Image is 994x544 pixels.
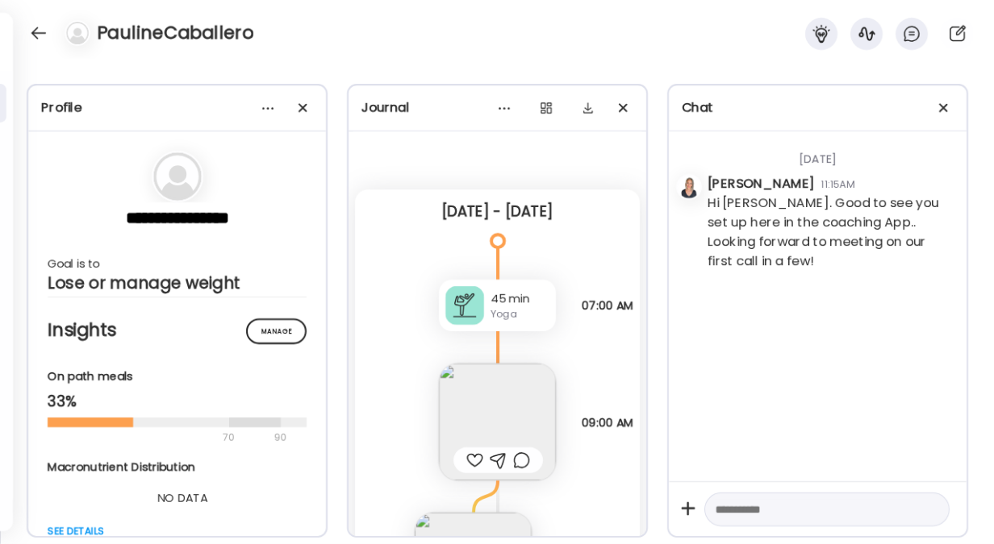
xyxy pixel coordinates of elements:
[682,98,954,118] div: Chat
[48,273,307,293] div: Lose or manage weight
[273,428,289,447] div: 90
[708,193,954,271] div: Hi [PERSON_NAME]. Good to see you set up here in the coaching App.. Looking forward to meeting on...
[582,416,633,429] span: 09:00 AM
[246,318,307,344] div: Manage
[41,98,313,118] div: Profile
[48,459,317,475] div: Macronutrient Distribution
[153,152,202,201] img: bg-avatar-default.svg
[48,428,269,447] div: 70
[361,98,633,118] div: Journal
[48,392,307,411] div: 33%
[821,177,854,192] div: 11:15AM
[678,176,700,198] img: avatars%2FRVeVBoY4G9O2578DitMsgSKHquL2
[491,307,549,322] div: Yoga
[48,254,307,273] div: Goal is to
[368,202,627,222] div: [DATE] - [DATE]
[48,318,307,343] h2: Insights
[66,22,89,44] img: bg-avatar-default.svg
[97,20,253,46] h4: PaulineCaballero
[708,131,954,174] div: [DATE]
[491,290,549,307] div: 45 min
[582,299,633,312] span: 07:00 AM
[708,174,815,193] div: [PERSON_NAME]
[48,368,307,385] div: On path meals
[48,488,317,508] div: NO DATA
[439,363,556,480] img: images%2FDGpq8l2iuXRenSUKsMPQKMUHmN23%2FsTNPtnGDW28MVxVYXlEO%2FL66nb2HvxCB3pBmK07gB_240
